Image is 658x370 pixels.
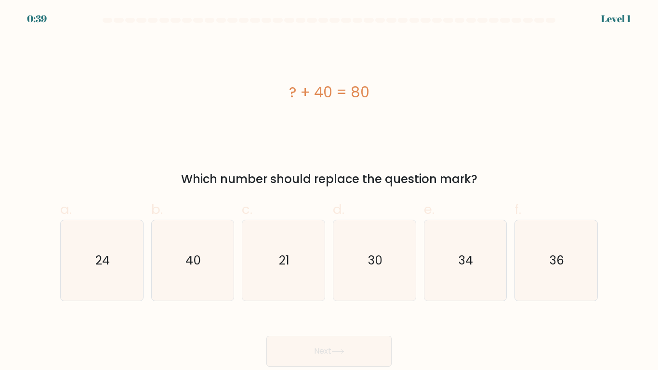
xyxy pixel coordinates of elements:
[514,200,521,219] span: f.
[333,200,344,219] span: d.
[27,12,47,26] div: 0:39
[266,336,392,367] button: Next
[368,252,382,269] text: 30
[186,252,201,269] text: 40
[95,252,110,269] text: 24
[60,81,598,103] div: ? + 40 = 80
[279,252,290,269] text: 21
[424,200,434,219] span: e.
[66,171,592,188] div: Which number should replace the question mark?
[601,12,631,26] div: Level 1
[151,200,163,219] span: b.
[459,252,474,269] text: 34
[550,252,564,269] text: 36
[242,200,252,219] span: c.
[60,200,72,219] span: a.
